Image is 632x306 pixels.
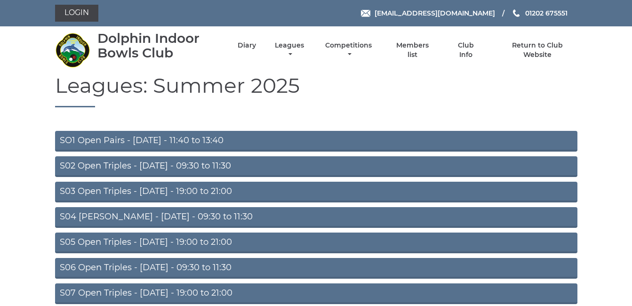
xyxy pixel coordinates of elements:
[55,32,90,68] img: Dolphin Indoor Bowls Club
[55,5,98,22] a: Login
[55,182,577,202] a: S03 Open Triples - [DATE] - 19:00 to 21:00
[525,9,568,17] span: 01202 675551
[512,8,568,18] a: Phone us 01202 675551
[55,156,577,177] a: S02 Open Triples - [DATE] - 09:30 to 11:30
[55,207,577,228] a: S04 [PERSON_NAME] - [DATE] - 09:30 to 11:30
[55,74,577,107] h1: Leagues: Summer 2025
[55,258,577,279] a: S06 Open Triples - [DATE] - 09:30 to 11:30
[55,131,577,152] a: SO1 Open Pairs - [DATE] - 11:40 to 13:40
[97,31,221,60] div: Dolphin Indoor Bowls Club
[451,41,481,59] a: Club Info
[55,233,577,253] a: S05 Open Triples - [DATE] - 19:00 to 21:00
[391,41,434,59] a: Members list
[361,10,370,17] img: Email
[375,9,495,17] span: [EMAIL_ADDRESS][DOMAIN_NAME]
[497,41,577,59] a: Return to Club Website
[238,41,256,50] a: Diary
[272,41,306,59] a: Leagues
[323,41,375,59] a: Competitions
[513,9,520,17] img: Phone us
[361,8,495,18] a: Email [EMAIL_ADDRESS][DOMAIN_NAME]
[55,283,577,304] a: S07 Open Triples - [DATE] - 19:00 to 21:00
